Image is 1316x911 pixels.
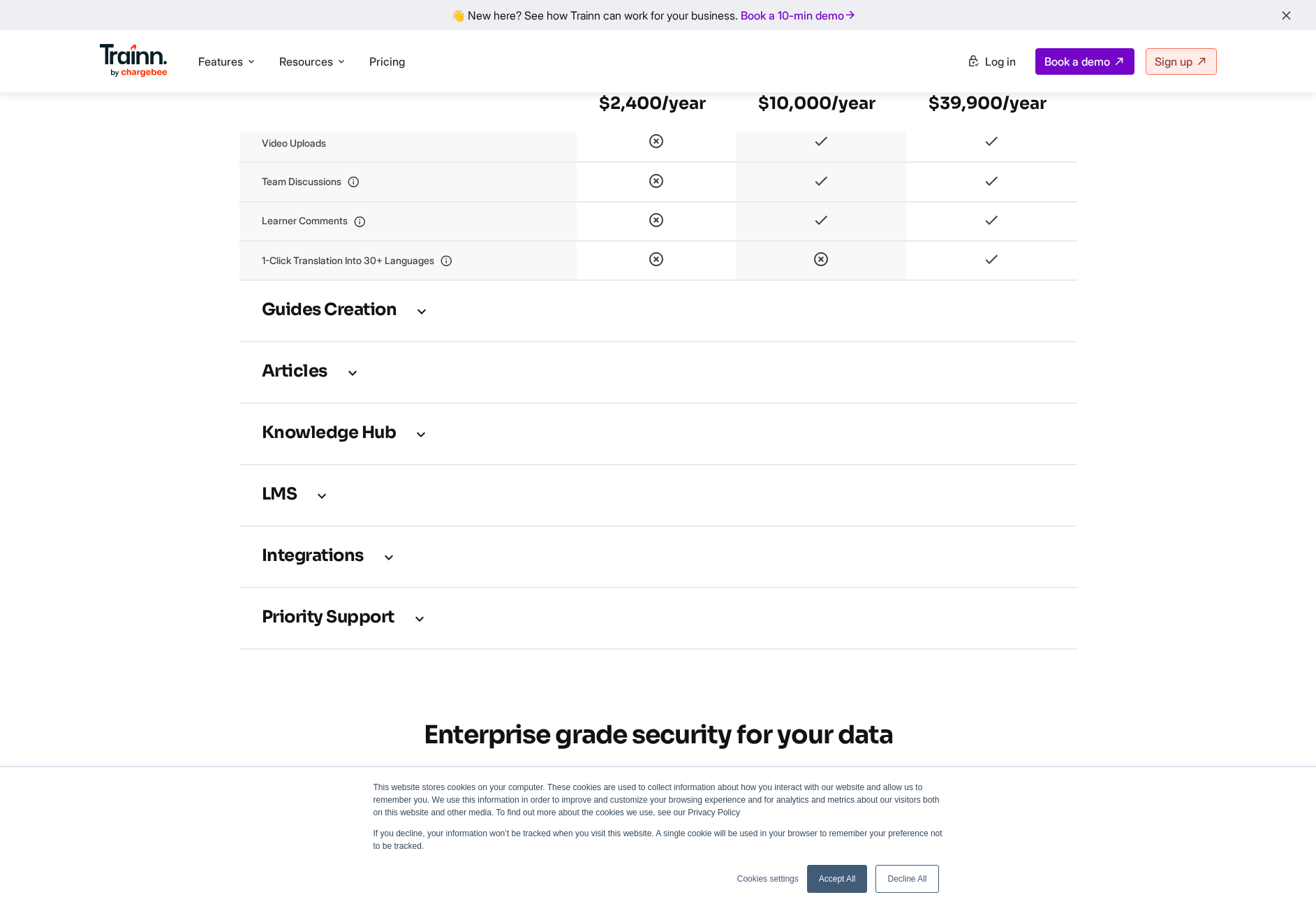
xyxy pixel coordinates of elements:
[262,488,1055,503] h3: LMS
[262,611,1055,626] h3: Priority support
[369,54,405,68] a: Pricing
[239,123,577,162] td: Video uploads
[262,365,1055,380] h3: Articles
[279,54,333,69] span: Resources
[1035,48,1134,75] a: Book a demo
[737,873,799,885] a: Cookies settings
[1155,54,1192,68] span: Sign up
[1146,48,1217,75] a: Sign up
[985,54,1016,68] span: Log in
[738,6,859,25] a: Book a 10-min demo
[374,827,943,852] p: If you decline, your information won’t be tracked when you visit this website. A single cookie wi...
[758,92,884,115] h6: $10,000/year
[407,713,910,758] h2: Enterprise grade security for your data
[875,865,938,893] a: Decline All
[599,92,714,115] h6: $2,400/year
[959,49,1024,74] a: Log in
[262,303,1055,319] h3: Guides creation
[807,865,868,893] a: Accept All
[262,426,1055,442] h3: Knowledge Hub
[239,241,577,280] td: 1-Click translation into 30+ languages
[239,162,577,201] td: Team discussions
[8,8,1308,22] div: 👋 New here? See how Trainn can work for your business.
[1044,54,1110,68] span: Book a demo
[100,44,168,78] img: Trainn Logo
[198,54,243,69] span: Features
[929,92,1055,115] h6: $39,900/year
[374,781,943,819] p: This website stores cookies on your computer. These cookies are used to collect information about...
[239,202,577,241] td: Learner comments
[262,549,1055,564] h3: Integrations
